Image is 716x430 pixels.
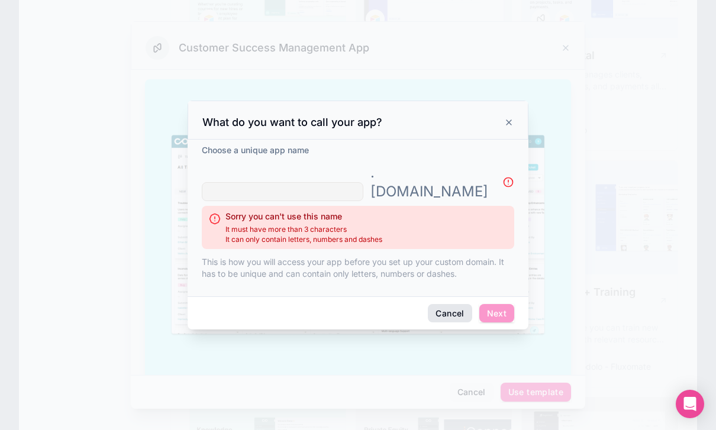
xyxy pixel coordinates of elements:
[225,211,382,222] h2: Sorry you can't use this name
[202,144,309,156] label: Choose a unique app name
[202,256,514,280] p: This is how you will access your app before you set up your custom domain. It has to be unique an...
[225,225,382,234] span: It must have more than 3 characters
[676,390,704,418] div: Open Intercom Messenger
[428,304,472,323] button: Cancel
[202,115,382,130] h3: What do you want to call your app?
[370,163,488,201] p: . [DOMAIN_NAME]
[225,235,382,244] span: It can only contain letters, numbers and dashes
